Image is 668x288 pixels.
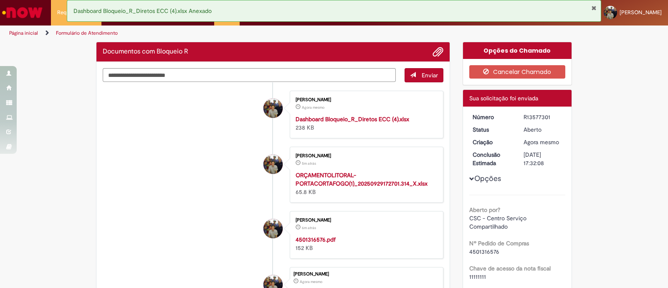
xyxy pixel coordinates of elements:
dt: Criação [466,138,518,146]
button: Fechar Notificação [591,5,597,11]
a: 4501316576.pdf [296,236,336,243]
time: 29/09/2025 14:27:13 [302,161,316,166]
span: Requisições [57,8,86,17]
span: [PERSON_NAME] [620,9,662,16]
span: CSC - Centro Serviço Compartilhado [469,214,528,230]
div: Lucas Xavier De Oliveira [263,99,283,118]
div: [DATE] 17:32:08 [524,150,562,167]
b: Nº Pedido de Compras [469,240,529,247]
div: Lucas Xavier De Oliveira [263,219,283,238]
div: [PERSON_NAME] [296,218,435,223]
div: R13577301 [524,113,562,121]
span: Agora mesmo [524,138,559,146]
span: 5m atrás [302,161,316,166]
button: Cancelar Chamado [469,65,566,79]
span: Dashboard Bloqueio_R_Diretos ECC (4).xlsx Anexado [73,7,212,15]
time: 29/09/2025 14:31:42 [302,105,324,110]
a: Página inicial [9,30,38,36]
button: Adicionar anexos [433,46,443,57]
div: 152 KB [296,235,435,252]
span: 11111111 [469,273,486,280]
span: 6m atrás [302,225,316,230]
time: 29/09/2025 14:32:05 [300,279,322,284]
div: [PERSON_NAME] [296,97,435,102]
button: Enviar [405,68,443,82]
span: Agora mesmo [302,105,324,110]
h2: Documentos com Bloqueio R Histórico de tíquete [103,48,188,56]
dt: Status [466,125,518,134]
div: [PERSON_NAME] [296,153,435,158]
dt: Número [466,113,518,121]
a: Formulário de Atendimento [56,30,118,36]
b: Aberto por? [469,206,500,214]
span: Agora mesmo [300,279,322,284]
div: 238 KB [296,115,435,132]
textarea: Digite sua mensagem aqui... [103,68,396,82]
div: [PERSON_NAME] [294,272,439,277]
a: Dashboard Bloqueio_R_Diretos ECC (4).xlsx [296,115,409,123]
dt: Conclusão Estimada [466,150,518,167]
img: ServiceNow [1,4,44,21]
span: 4501316576 [469,248,499,255]
time: 29/09/2025 14:32:05 [524,138,559,146]
b: Chave de acesso da nota fiscal [469,265,551,272]
a: ORÇAMENTOLITORAL-PORTACORTAFOGO(1)_20250929172701.314_X.xlsx [296,171,428,187]
div: Lucas Xavier De Oliveira [263,155,283,174]
div: Aberto [524,125,562,134]
div: 65.8 KB [296,171,435,196]
span: Sua solicitação foi enviada [469,94,538,102]
ul: Trilhas de página [6,25,439,41]
time: 29/09/2025 14:26:39 [302,225,316,230]
div: 29/09/2025 14:32:05 [524,138,562,146]
span: Enviar [422,71,438,79]
div: Opções do Chamado [463,42,572,59]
